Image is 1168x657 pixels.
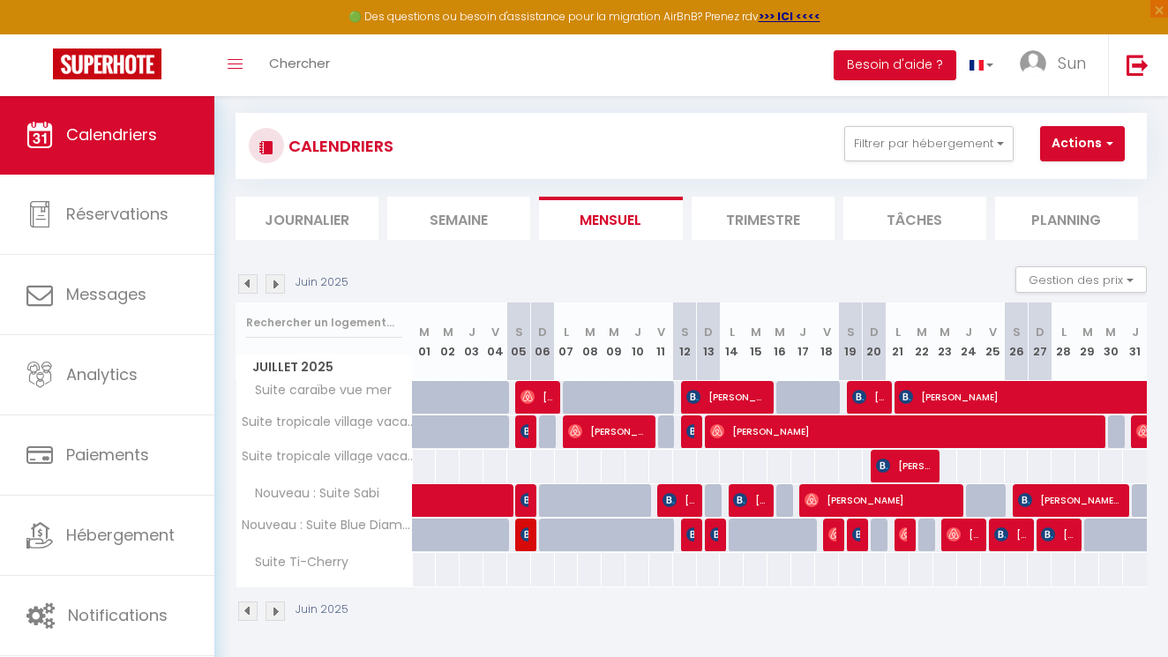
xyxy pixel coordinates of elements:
[710,414,1099,448] span: [PERSON_NAME]
[625,302,649,381] th: 10
[66,123,157,146] span: Calendriers
[602,302,625,381] th: 09
[284,126,393,166] h3: CALENDRIERS
[895,324,901,340] abbr: L
[1075,302,1099,381] th: 29
[491,324,499,340] abbr: V
[799,324,806,340] abbr: J
[531,302,555,381] th: 06
[236,355,412,380] span: Juillet 2025
[994,518,1026,551] span: [PERSON_NAME]
[649,302,673,381] th: 11
[460,302,483,381] th: 03
[899,518,907,551] span: [PERSON_NAME]
[555,302,579,381] th: 07
[844,126,1014,161] button: Filtrer par hébergement
[443,324,453,340] abbr: M
[468,324,475,340] abbr: J
[1015,266,1147,293] button: Gestion des prix
[564,324,569,340] abbr: L
[296,601,348,618] p: Juin 2025
[269,54,330,72] span: Chercher
[53,49,161,79] img: Super Booking
[697,302,721,381] th: 13
[66,444,149,466] span: Paiements
[876,449,932,482] span: [PERSON_NAME]
[1061,324,1067,340] abbr: L
[1132,324,1139,340] abbr: J
[246,307,402,339] input: Rechercher un logement...
[839,302,863,381] th: 19
[296,274,348,291] p: Juin 2025
[1028,302,1052,381] th: 27
[657,324,665,340] abbr: V
[1099,302,1123,381] th: 30
[239,415,416,429] span: Suite tropicale village vacances
[520,483,528,517] span: [PERSON_NAME]
[1082,324,1093,340] abbr: M
[1018,483,1121,517] span: [PERSON_NAME] Jupiter
[568,414,648,448] span: [PERSON_NAME]
[852,380,884,414] span: [PERSON_NAME]
[1005,302,1029,381] th: 26
[66,203,168,225] span: Réservations
[634,324,641,340] abbr: J
[1058,52,1086,74] span: Sun
[759,9,820,24] strong: >>> ICI <<<<
[870,324,879,340] abbr: D
[947,518,978,551] span: [PERSON_NAME]
[239,553,353,572] span: Suite Ti-Cherry
[981,302,1005,381] th: 25
[775,324,785,340] abbr: M
[710,518,718,551] span: [PERSON_NAME]
[538,324,547,340] abbr: D
[1020,50,1046,77] img: ...
[68,604,168,626] span: Notifications
[886,302,910,381] th: 21
[917,324,927,340] abbr: M
[828,518,836,551] span: [PERSON_NAME]
[663,483,694,517] span: [PERSON_NAME]
[730,324,735,340] abbr: L
[681,324,689,340] abbr: S
[585,324,595,340] abbr: M
[239,484,384,504] span: Nouveau : Suite Sabi
[239,381,396,400] span: Suite caraïbe vue mer
[995,197,1138,240] li: Planning
[852,518,860,551] span: [PERSON_NAME]
[609,324,619,340] abbr: M
[520,518,528,551] span: [PERSON_NAME]
[933,302,957,381] th: 23
[847,324,855,340] abbr: S
[236,197,378,240] li: Journalier
[507,302,531,381] th: 05
[733,483,765,517] span: [PERSON_NAME]
[744,302,767,381] th: 15
[1041,518,1073,551] span: [PERSON_NAME]
[686,414,694,448] span: [PERSON_NAME] Etile
[686,380,766,414] span: [PERSON_NAME]
[1123,302,1147,381] th: 31
[823,324,831,340] abbr: V
[989,324,997,340] abbr: V
[843,197,986,240] li: Tâches
[539,197,682,240] li: Mensuel
[791,302,815,381] th: 17
[520,414,528,448] span: [PERSON_NAME]
[965,324,972,340] abbr: J
[673,302,697,381] th: 12
[805,483,955,517] span: [PERSON_NAME]
[957,302,981,381] th: 24
[436,302,460,381] th: 02
[483,302,507,381] th: 04
[863,302,887,381] th: 20
[751,324,761,340] abbr: M
[1013,324,1021,340] abbr: S
[419,324,430,340] abbr: M
[692,197,835,240] li: Trimestre
[1007,34,1108,96] a: ... Sun
[387,197,530,240] li: Semaine
[66,524,175,546] span: Hébergement
[239,519,416,532] span: Nouveau : Suite Blue Diamond
[834,50,956,80] button: Besoin d'aide ?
